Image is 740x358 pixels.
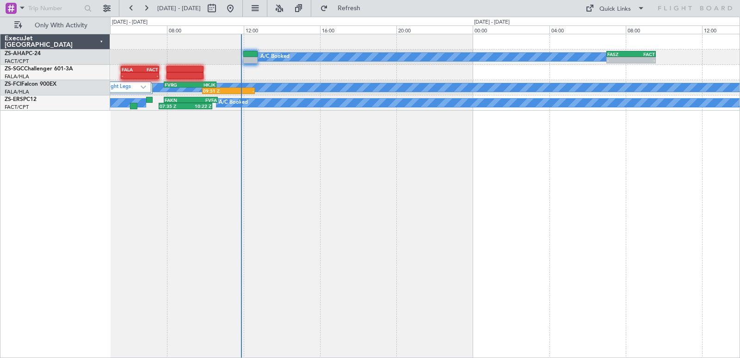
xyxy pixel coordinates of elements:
[316,1,371,16] button: Refresh
[474,19,510,26] div: [DATE] - [DATE]
[165,97,191,103] div: FAKN
[5,58,29,65] a: FACT/CPT
[190,82,216,88] div: HKJK
[5,82,56,87] a: ZS-FCIFalcon 900EX
[165,82,190,88] div: FVRG
[157,4,201,13] span: [DATE] - [DATE]
[5,97,37,102] a: ZS-ERSPC12
[626,25,702,34] div: 08:00
[122,67,140,72] div: FALA
[5,51,41,57] a: ZS-AHAPC-24
[5,82,21,87] span: ZS-FCI
[631,57,655,63] div: -
[5,97,23,102] span: ZS-ERS
[140,73,158,78] div: -
[549,25,626,34] div: 04:00
[5,88,29,95] a: FALA/HLA
[244,25,320,34] div: 12:00
[320,25,396,34] div: 16:00
[330,5,369,12] span: Refresh
[599,5,631,14] div: Quick Links
[581,1,649,16] button: Quick Links
[24,22,98,29] span: Only With Activity
[5,66,73,72] a: ZS-SGCChallenger 601-3A
[191,97,217,103] div: FVFA
[396,25,473,34] div: 20:00
[607,57,631,63] div: -
[5,51,25,57] span: ZS-AHA
[141,85,146,89] img: arrow-gray.svg
[167,25,243,34] div: 08:00
[203,88,228,94] div: 09:51 Z
[160,103,185,109] div: 07:35 Z
[228,88,254,94] div: -
[28,1,81,15] input: Trip Number
[10,18,100,33] button: Only With Activity
[5,104,29,111] a: FACT/CPT
[219,96,248,110] div: A/C Booked
[91,25,167,34] div: 04:00
[5,66,24,72] span: ZS-SGC
[607,51,631,57] div: FASZ
[185,103,211,109] div: 10:22 Z
[473,25,549,34] div: 00:00
[140,67,158,72] div: FACT
[631,51,655,57] div: FACT
[5,73,29,80] a: FALA/HLA
[112,19,148,26] div: [DATE] - [DATE]
[260,50,290,64] div: A/C Booked
[100,83,141,91] label: 2 Flight Legs
[122,73,140,78] div: -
